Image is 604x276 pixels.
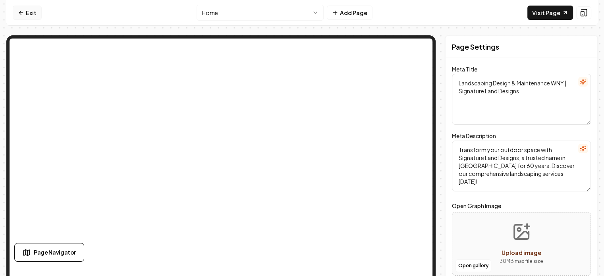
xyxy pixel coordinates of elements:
span: Page Navigator [34,248,76,257]
a: Exit [13,6,42,20]
label: Open Graph Image [452,201,591,210]
button: Upload image [493,216,550,272]
a: Visit Page [527,6,573,20]
h2: Page Settings [452,41,499,52]
span: Upload image [502,249,541,256]
button: Add Page [327,6,372,20]
label: Meta Description [452,132,496,139]
button: Open gallery [455,259,491,272]
p: 30 MB max file size [500,257,543,265]
label: Meta Title [452,66,477,73]
button: Page Navigator [14,243,84,262]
